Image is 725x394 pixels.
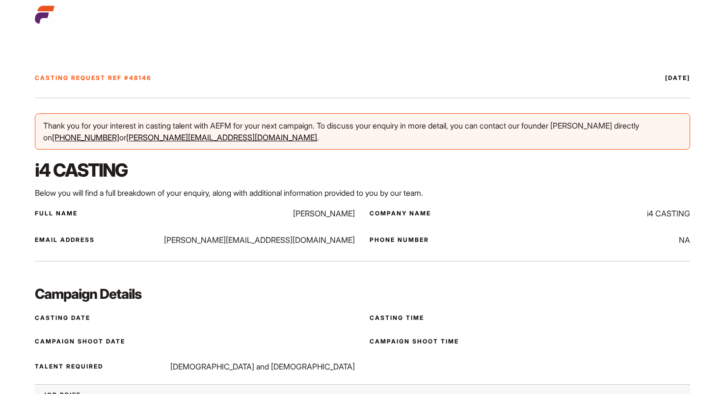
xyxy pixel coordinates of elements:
[35,158,690,183] h2: i4 CASTING
[35,74,356,82] p: Casting Request Ref #48146
[368,74,690,82] p: [DATE]
[126,132,317,142] a: [PERSON_NAME][EMAIL_ADDRESS][DOMAIN_NAME]
[35,314,90,322] p: Casting Date
[35,337,125,346] p: Campaign Shoot Date
[370,209,431,218] p: Company Name
[370,337,459,346] p: Campaign Shoot Time
[35,113,690,150] div: Thank you for your interest in casting talent with AEFM for your next campaign. To discuss your e...
[370,314,424,322] p: Casting Time
[370,236,429,244] p: Phone Number
[35,236,95,244] p: Email Address
[35,209,78,218] p: Full Name
[35,187,690,199] p: Below you will find a full breakdown of your enquiry, along with additional information provided ...
[35,362,103,371] p: Talent Required
[35,5,54,25] img: cropped-aefm-brand-fav-22-square.png
[679,234,690,246] p: NA
[35,285,690,303] h3: Campaign Details
[647,208,690,219] p: i4 CASTING
[170,361,355,372] p: [DEMOGRAPHIC_DATA] and [DEMOGRAPHIC_DATA]
[293,208,355,219] p: [PERSON_NAME]
[52,132,119,142] a: [PHONE_NUMBER]
[164,234,355,246] p: [PERSON_NAME][EMAIL_ADDRESS][DOMAIN_NAME]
